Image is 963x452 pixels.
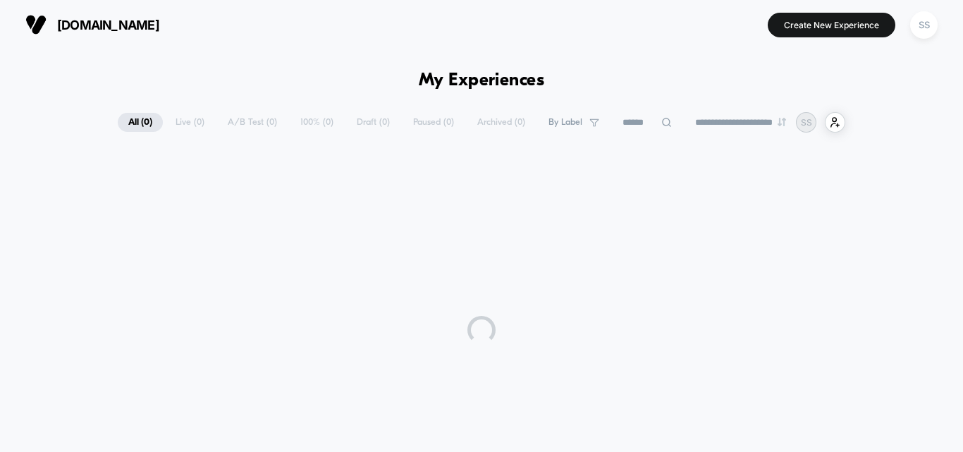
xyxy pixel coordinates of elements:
[906,11,942,39] button: SS
[801,117,812,128] p: SS
[768,13,895,37] button: Create New Experience
[778,118,786,126] img: end
[25,14,47,35] img: Visually logo
[57,18,159,32] span: [DOMAIN_NAME]
[21,13,164,36] button: [DOMAIN_NAME]
[118,113,163,132] span: All ( 0 )
[419,71,545,91] h1: My Experiences
[548,117,582,128] span: By Label
[910,11,938,39] div: SS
